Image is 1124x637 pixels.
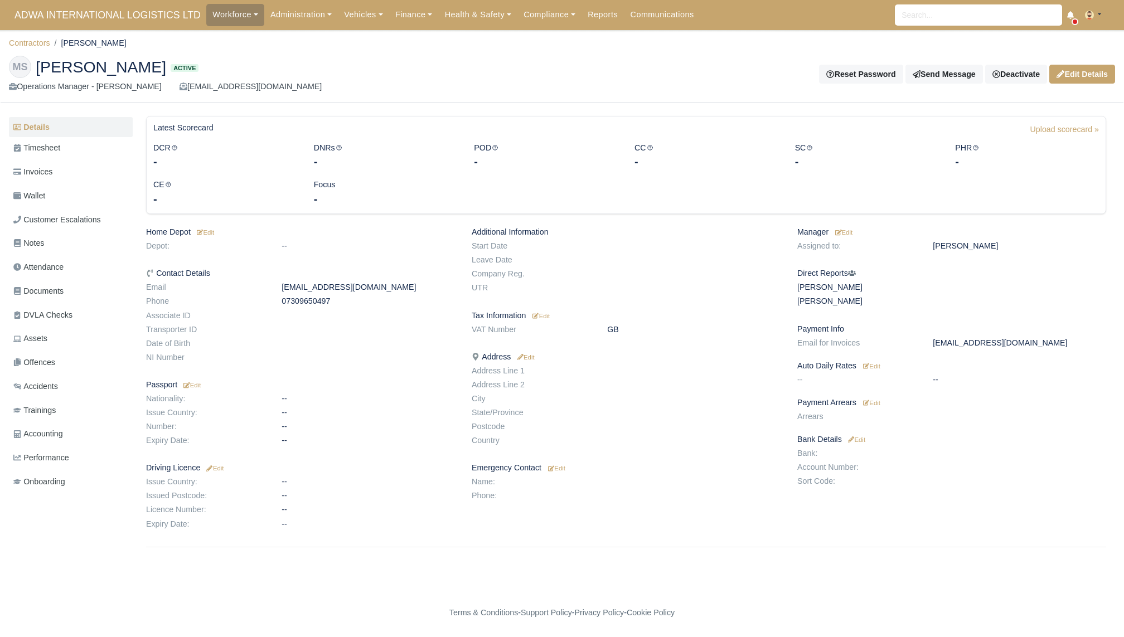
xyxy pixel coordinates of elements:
[13,237,44,250] span: Notes
[819,65,903,84] button: Reset Password
[626,142,787,170] div: CC
[13,475,65,488] span: Onboarding
[472,227,781,237] h6: Additional Information
[273,408,463,417] dd: --
[787,142,947,170] div: SC
[797,227,1106,237] h6: Manager
[9,471,133,493] a: Onboarding
[146,463,455,473] h6: Driving Licence
[273,283,463,292] dd: [EMAIL_ADDRESS][DOMAIN_NAME]
[463,422,599,431] dt: Postcode
[797,435,1106,444] h6: Bank Details
[138,339,273,348] dt: Date of Birth
[9,56,31,78] div: MS
[985,65,1047,84] a: Deactivate
[789,283,1115,292] dd: [PERSON_NAME]
[306,142,466,170] div: DNRs
[463,241,599,251] dt: Start Date
[264,4,338,26] a: Administration
[182,380,201,389] a: Edit
[138,491,273,500] dt: Issued Postcode:
[532,313,550,319] small: Edit
[9,232,133,254] a: Notes
[1049,65,1115,84] a: Edit Details
[463,477,599,487] dt: Name:
[138,241,273,251] dt: Depot:
[789,375,924,385] dt: --
[789,296,1115,306] dd: [PERSON_NAME]
[463,366,599,376] dt: Address Line 1
[924,375,1115,385] dd: --
[273,422,463,431] dd: --
[521,608,572,617] a: Support Policy
[273,436,463,445] dd: --
[13,189,45,202] span: Wallet
[195,229,214,236] small: Edit
[924,338,1115,348] dd: [EMAIL_ADDRESS][DOMAIN_NAME]
[9,376,133,397] a: Accidents
[9,209,133,231] a: Customer Escalations
[306,178,466,207] div: Focus
[138,353,273,362] dt: NI Number
[463,283,599,293] dt: UTR
[472,352,781,362] h6: Address
[389,4,439,26] a: Finance
[530,311,550,320] a: Edit
[153,191,297,207] div: -
[833,227,852,236] a: Edit
[273,519,463,529] dd: --
[9,4,206,26] a: ADWA INTERNATIONAL LOGISTICS LTD
[582,4,624,26] a: Reports
[13,261,64,274] span: Attendance
[795,154,939,169] div: -
[50,37,127,50] li: [PERSON_NAME]
[895,4,1062,26] input: Search...
[9,304,133,326] a: DVLA Checks
[923,508,1124,637] iframe: Chat Widget
[789,449,924,458] dt: Bank:
[449,608,518,617] a: Terms & Conditions
[13,166,52,178] span: Invoices
[9,328,133,349] a: Assets
[1,47,1123,103] div: Mounir Senouci
[905,65,983,84] a: Send Message
[515,352,534,361] a: Edit
[861,361,880,370] a: Edit
[9,280,133,302] a: Documents
[463,325,599,334] dt: VAT Number
[472,463,781,473] h6: Emergency Contact
[138,296,273,306] dt: Phone
[273,296,463,306] dd: 07309650497
[138,519,273,529] dt: Expiry Date:
[861,398,880,407] a: Edit
[205,465,224,471] small: Edit
[314,154,458,169] div: -
[36,59,166,75] span: [PERSON_NAME]
[546,463,565,472] a: Edit
[9,117,133,138] a: Details
[463,380,599,390] dt: Address Line 2
[273,477,463,487] dd: --
[9,185,133,207] a: Wallet
[182,382,201,388] small: Edit
[153,154,297,169] div: -
[789,463,924,472] dt: Account Number:
[146,269,455,278] h6: Contact Details
[438,4,517,26] a: Health & Safety
[195,227,214,236] a: Edit
[13,380,58,393] span: Accidents
[145,142,306,170] div: DCR
[138,477,273,487] dt: Issue Country:
[627,608,675,617] a: Cookie Policy
[13,285,64,298] span: Documents
[206,4,264,26] a: Workforce
[9,38,50,47] a: Contractors
[138,394,273,403] dt: Nationality:
[273,491,463,500] dd: --
[13,356,55,369] span: Offences
[9,256,133,278] a: Attendance
[797,324,1106,334] h6: Payment Info
[575,608,624,617] a: Privacy Policy
[314,191,458,207] div: -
